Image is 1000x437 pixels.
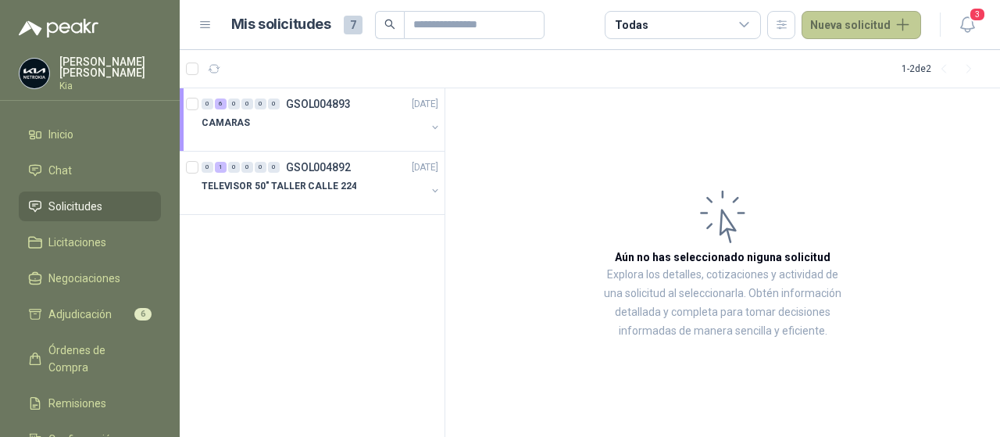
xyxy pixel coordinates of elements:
[215,162,227,173] div: 1
[902,56,981,81] div: 1 - 2 de 2
[802,11,921,39] button: Nueva solicitud
[19,19,98,38] img: Logo peakr
[268,162,280,173] div: 0
[228,99,240,109] div: 0
[255,162,266,173] div: 0
[384,19,395,30] span: search
[48,306,112,323] span: Adjudicación
[202,99,213,109] div: 0
[48,234,106,251] span: Licitaciones
[615,16,648,34] div: Todas
[344,16,362,34] span: 7
[969,7,986,22] span: 3
[59,81,161,91] p: Kia
[412,160,438,175] p: [DATE]
[134,308,152,321] span: 6
[48,342,146,376] span: Órdenes de Compra
[202,95,441,145] a: 0 6 0 0 0 0 GSOL004893[DATE] CAMARAS
[19,299,161,329] a: Adjudicación6
[59,56,161,78] p: [PERSON_NAME] [PERSON_NAME]
[202,162,213,173] div: 0
[602,266,844,341] p: Explora los detalles, cotizaciones y actividad de una solicitud al seleccionarla. Obtén informaci...
[286,162,351,173] p: GSOL004892
[286,99,351,109] p: GSOL004893
[19,335,161,382] a: Órdenes de Compra
[48,395,106,412] span: Remisiones
[202,116,250,131] p: CAMARAS
[19,263,161,293] a: Negociaciones
[19,227,161,257] a: Licitaciones
[241,162,253,173] div: 0
[19,389,161,418] a: Remisiones
[202,158,441,208] a: 0 1 0 0 0 0 GSOL004892[DATE] TELEVISOR 50" TALLER CALLE 224
[48,126,73,143] span: Inicio
[48,198,102,215] span: Solicitudes
[615,249,830,266] h3: Aún no has seleccionado niguna solicitud
[20,59,49,88] img: Company Logo
[215,99,227,109] div: 6
[255,99,266,109] div: 0
[228,162,240,173] div: 0
[48,270,120,287] span: Negociaciones
[19,192,161,221] a: Solicitudes
[241,99,253,109] div: 0
[202,179,356,194] p: TELEVISOR 50" TALLER CALLE 224
[48,162,72,179] span: Chat
[231,13,331,36] h1: Mis solicitudes
[953,11,981,39] button: 3
[268,99,280,109] div: 0
[19,156,161,185] a: Chat
[19,120,161,149] a: Inicio
[412,97,438,112] p: [DATE]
